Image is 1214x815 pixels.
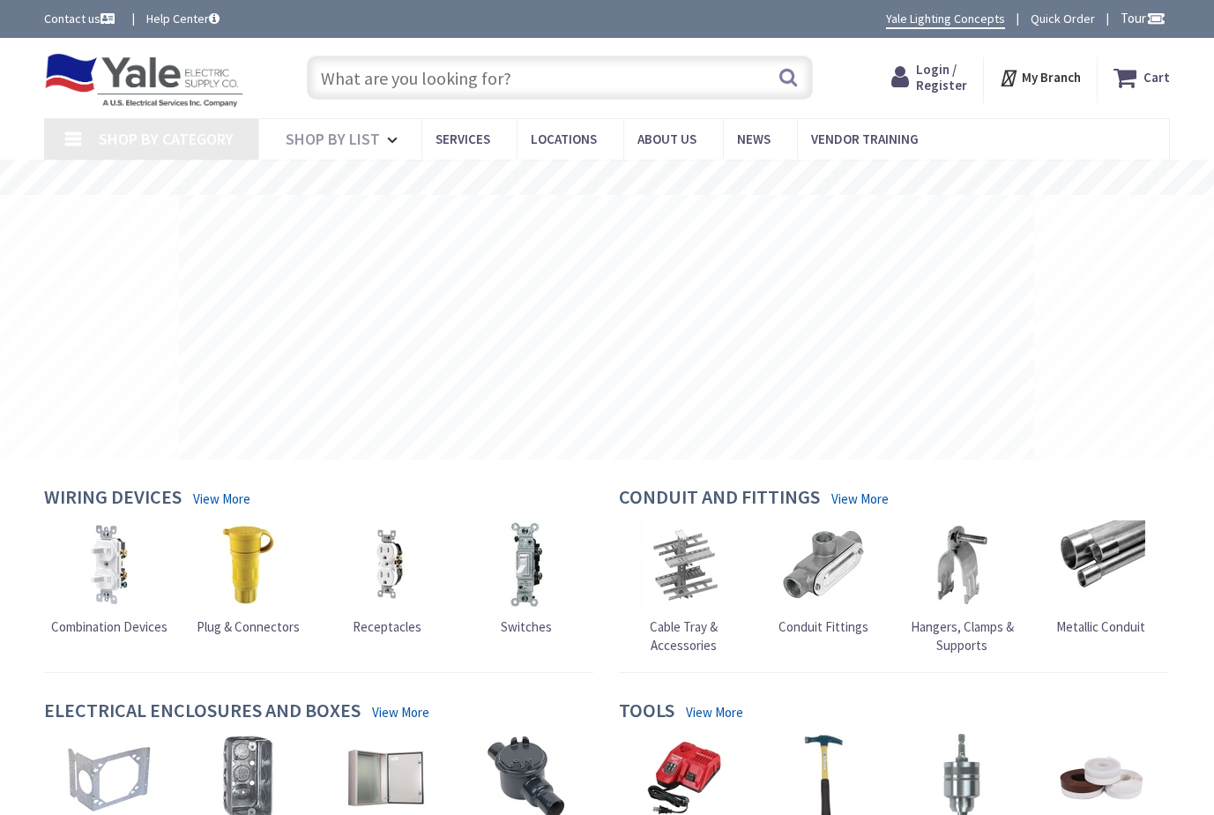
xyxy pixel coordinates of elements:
a: Metallic Conduit Metallic Conduit [1056,520,1145,636]
a: Login / Register [891,62,967,93]
h4: Wiring Devices [44,486,182,512]
img: Plug & Connectors [204,520,292,609]
span: Metallic Conduit [1056,618,1145,635]
span: Hangers, Clamps & Supports [911,618,1014,654]
span: Services [436,131,490,147]
a: Hangers, Clamps & Supports Hangers, Clamps & Supports [897,520,1027,655]
span: Plug & Connectors [197,618,300,635]
a: Switches Switches [482,520,570,636]
div: My Branch [999,62,1081,93]
h4: Tools [619,699,674,725]
span: Login / Register [916,61,967,93]
h4: Electrical Enclosures and Boxes [44,699,361,725]
strong: My Branch [1022,69,1081,86]
span: Shop By Category [99,129,234,149]
strong: Cart [1143,62,1170,93]
span: Locations [531,131,597,147]
img: Switches [482,520,570,609]
a: Combination Devices Combination Devices [51,520,168,636]
img: Combination Devices [65,520,153,609]
span: Tour [1121,10,1166,26]
span: Switches [501,618,552,635]
img: Cable Tray & Accessories [640,520,728,609]
a: View More [193,490,250,508]
span: Cable Tray & Accessories [650,618,718,654]
a: Plug & Connectors Plug & Connectors [197,520,300,636]
a: Contact us [44,10,118,27]
span: About Us [637,131,696,147]
img: Yale Electric Supply Co. [44,53,243,108]
img: Receptacles [343,520,431,609]
a: View More [831,490,889,508]
a: Conduit Fittings Conduit Fittings [778,520,868,636]
a: Cable Tray & Accessories Cable Tray & Accessories [619,520,749,655]
a: View More [686,703,743,722]
a: Cart [1113,62,1170,93]
a: View More [372,703,429,722]
img: Metallic Conduit [1057,520,1145,609]
span: Receptacles [353,618,421,635]
h4: Conduit and Fittings [619,486,820,512]
span: Shop By List [286,129,380,149]
input: What are you looking for? [307,56,813,100]
span: News [737,131,771,147]
a: Receptacles Receptacles [343,520,431,636]
span: Vendor Training [811,131,919,147]
span: Conduit Fittings [778,618,868,635]
a: Yale Lighting Concepts [886,10,1005,29]
img: Hangers, Clamps & Supports [918,520,1006,609]
span: Combination Devices [51,618,168,635]
a: Help Center [146,10,220,27]
a: Quick Order [1031,10,1095,27]
img: Conduit Fittings [779,520,868,609]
